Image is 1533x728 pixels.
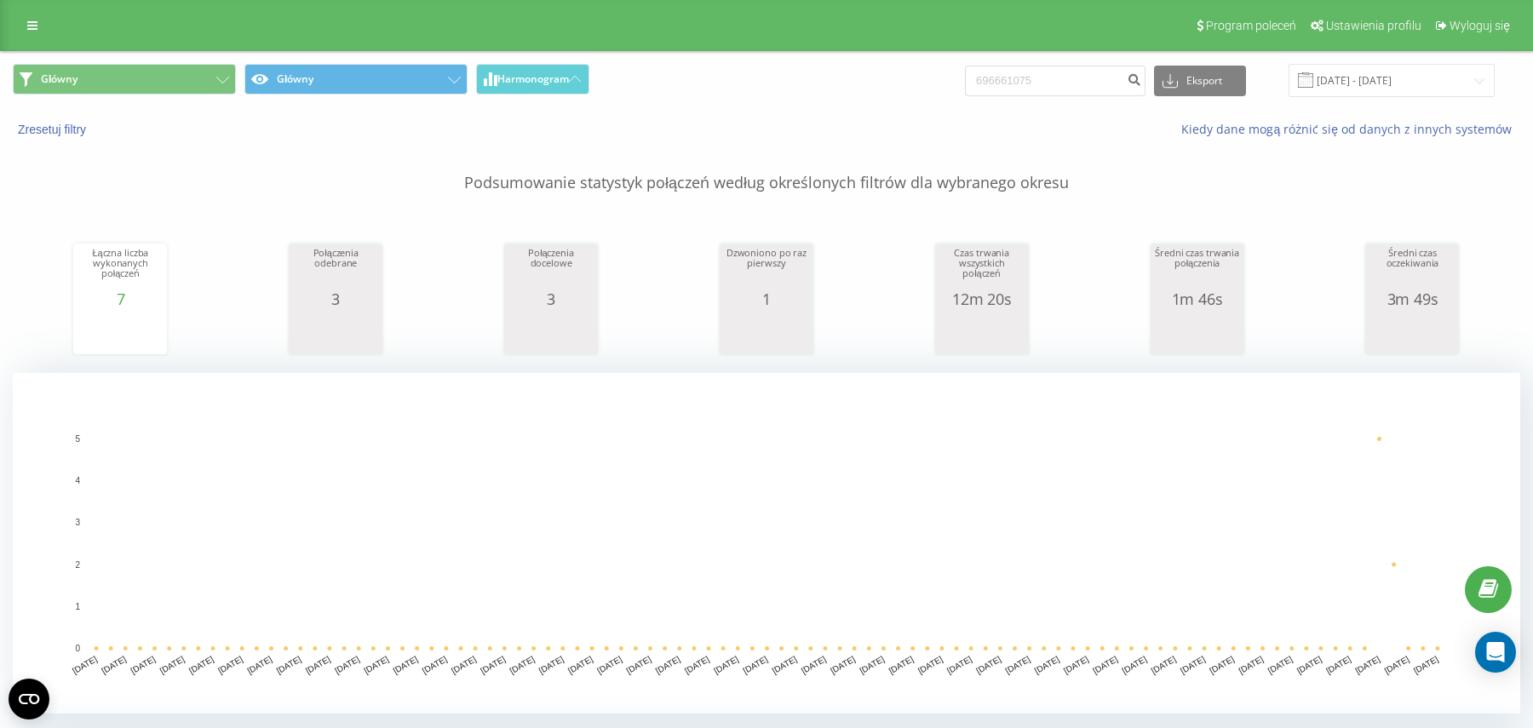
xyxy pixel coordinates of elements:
[1475,632,1516,673] div: Open Intercom Messenger
[625,654,653,675] text: [DATE]
[129,654,158,675] text: [DATE]
[1324,654,1352,675] text: [DATE]
[78,248,163,290] div: Łączna liczba wykonanych połączeń
[1155,290,1240,307] div: 1m 46s
[293,248,378,290] div: Połączenia odebrane
[1091,654,1119,675] text: [DATE]
[275,654,303,675] text: [DATE]
[508,654,537,675] text: [DATE]
[800,654,828,675] text: [DATE]
[566,654,594,675] text: [DATE]
[304,654,332,675] text: [DATE]
[1155,307,1240,358] svg: A chart.
[1369,307,1455,358] svg: A chart.
[939,248,1025,290] div: Czas trwania wszystkich połączeń
[1266,654,1295,675] text: [DATE]
[1033,654,1061,675] text: [DATE]
[75,560,80,570] text: 2
[508,307,594,358] svg: A chart.
[216,654,244,675] text: [DATE]
[741,654,769,675] text: [DATE]
[1179,654,1207,675] text: [DATE]
[78,290,163,307] div: 7
[1181,121,1520,137] a: Kiedy dane mogą różnić się od danych z innych systemów
[158,654,187,675] text: [DATE]
[13,122,95,137] button: Zresetuj filtry
[497,73,569,85] span: Harmonogram
[887,654,916,675] text: [DATE]
[78,307,163,358] svg: A chart.
[508,248,594,290] div: Połączenia docelowe
[13,64,236,95] button: Główny
[1450,19,1510,32] span: Wyloguj się
[508,290,594,307] div: 3
[1369,290,1455,307] div: 3m 49s
[724,290,809,307] div: 1
[293,290,378,307] div: 3
[333,654,361,675] text: [DATE]
[71,654,99,675] text: [DATE]
[771,654,799,675] text: [DATE]
[724,307,809,358] svg: A chart.
[974,654,1002,675] text: [DATE]
[1383,654,1411,675] text: [DATE]
[75,602,80,611] text: 1
[1369,248,1455,290] div: Średni czas oczekiwania
[858,654,886,675] text: [DATE]
[1208,654,1236,675] text: [DATE]
[654,654,682,675] text: [DATE]
[450,654,478,675] text: [DATE]
[187,654,215,675] text: [DATE]
[75,476,80,485] text: 4
[939,290,1025,307] div: 12m 20s
[537,654,566,675] text: [DATE]
[244,64,468,95] button: Główny
[1295,654,1323,675] text: [DATE]
[712,654,740,675] text: [DATE]
[683,654,711,675] text: [DATE]
[13,138,1520,194] p: Podsumowanie statystyk połączeń według określonych filtrów dla wybranego okresu
[945,654,973,675] text: [DATE]
[595,654,623,675] text: [DATE]
[965,66,1145,96] input: Wyszukiwanie według numeru
[1154,66,1246,96] button: Eksport
[421,654,449,675] text: [DATE]
[41,72,78,86] span: Główny
[13,373,1520,714] svg: A chart.
[100,654,128,675] text: [DATE]
[476,64,589,95] button: Harmonogram
[1121,654,1149,675] text: [DATE]
[9,679,49,719] button: Open CMP widget
[1004,654,1032,675] text: [DATE]
[1326,19,1421,32] span: Ustawienia profilu
[1062,654,1090,675] text: [DATE]
[75,644,80,653] text: 0
[724,248,809,290] div: Dzwoniono po raz pierwszy
[479,654,507,675] text: [DATE]
[1150,654,1178,675] text: [DATE]
[939,307,1025,358] svg: A chart.
[1237,654,1266,675] text: [DATE]
[245,654,273,675] text: [DATE]
[1412,654,1440,675] text: [DATE]
[75,519,80,528] text: 3
[392,654,420,675] text: [DATE]
[916,654,944,675] text: [DATE]
[362,654,390,675] text: [DATE]
[829,654,857,675] text: [DATE]
[75,434,80,444] text: 5
[1155,248,1240,290] div: Średni czas trwania połączenia
[293,307,378,358] svg: A chart.
[1206,19,1296,32] span: Program poleceń
[1353,654,1381,675] text: [DATE]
